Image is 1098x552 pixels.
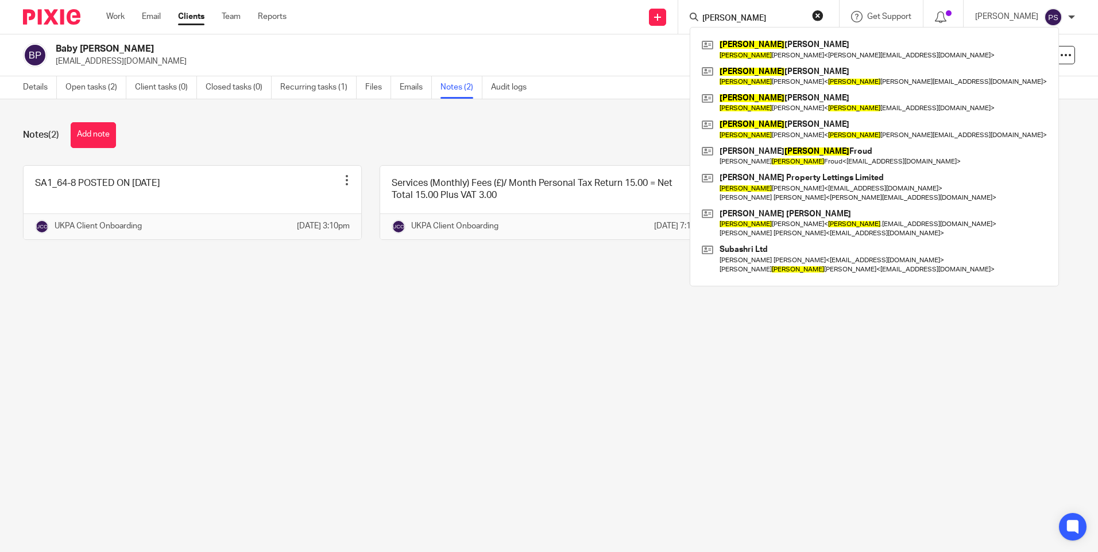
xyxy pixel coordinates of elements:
[867,13,911,21] span: Get Support
[135,76,197,99] a: Client tasks (0)
[55,220,142,232] p: UKPA Client Onboarding
[400,76,432,99] a: Emails
[178,11,204,22] a: Clients
[23,9,80,25] img: Pixie
[258,11,287,22] a: Reports
[365,76,391,99] a: Files
[23,43,47,67] img: svg%3E
[35,220,49,234] img: svg%3E
[222,11,241,22] a: Team
[440,76,482,99] a: Notes (2)
[23,129,59,141] h1: Notes
[654,220,706,232] p: [DATE] 7:11am
[142,11,161,22] a: Email
[23,76,57,99] a: Details
[812,10,823,21] button: Clear
[48,130,59,139] span: (2)
[106,11,125,22] a: Work
[392,220,405,234] img: svg%3E
[65,76,126,99] a: Open tasks (2)
[1044,8,1062,26] img: svg%3E
[297,220,350,232] p: [DATE] 3:10pm
[280,76,357,99] a: Recurring tasks (1)
[206,76,272,99] a: Closed tasks (0)
[56,56,919,67] p: [EMAIL_ADDRESS][DOMAIN_NAME]
[491,76,535,99] a: Audit logs
[701,14,805,24] input: Search
[975,11,1038,22] p: [PERSON_NAME]
[71,122,116,148] button: Add note
[411,220,498,232] p: UKPA Client Onboarding
[56,43,746,55] h2: Baby [PERSON_NAME]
